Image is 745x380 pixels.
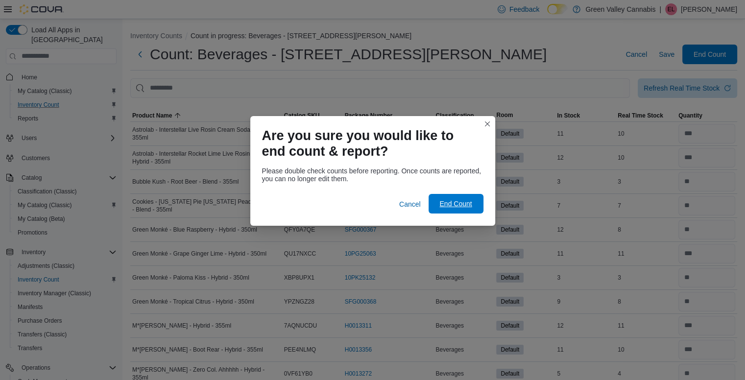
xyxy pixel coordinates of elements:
[481,118,493,130] button: Closes this modal window
[262,128,476,159] h1: Are you sure you would like to end count & report?
[429,194,483,214] button: End Count
[439,199,472,209] span: End Count
[399,199,421,209] span: Cancel
[395,194,425,214] button: Cancel
[262,167,483,183] div: Please double check counts before reporting. Once counts are reported, you can no longer edit them.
